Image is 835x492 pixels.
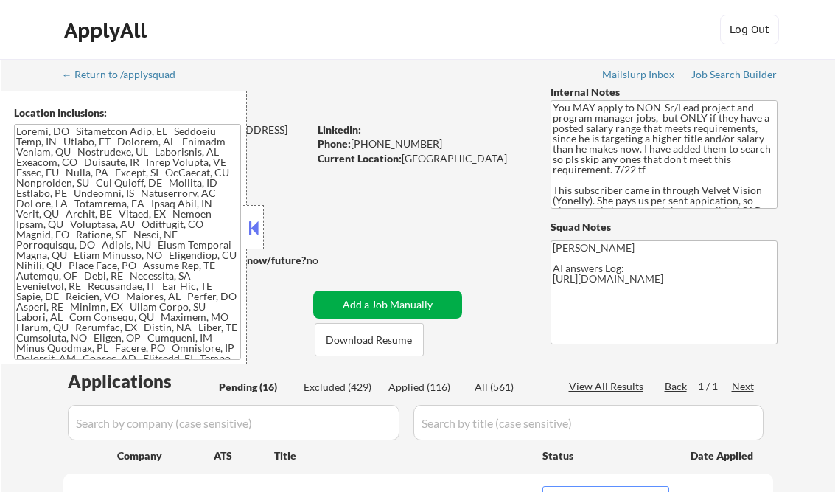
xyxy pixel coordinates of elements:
div: Next [732,379,755,394]
strong: LinkedIn: [318,123,361,136]
div: Job Search Builder [691,69,778,80]
div: Location Inclusions: [14,105,241,120]
div: Back [665,379,688,394]
div: Mailslurp Inbox [602,69,676,80]
a: ← Return to /applysquad [62,69,189,83]
div: [GEOGRAPHIC_DATA] [318,151,526,166]
input: Search by title (case sensitive) [413,405,764,440]
a: Mailslurp Inbox [602,69,676,83]
div: no [307,253,349,268]
div: ← Return to /applysquad [62,69,189,80]
div: Pending (16) [219,380,293,395]
button: Download Resume [315,323,424,356]
strong: Current Location: [318,152,402,164]
div: 1 / 1 [698,379,732,394]
div: View All Results [569,379,648,394]
div: Excluded (429) [304,380,377,395]
div: ApplyAll [64,18,151,43]
div: Applied (116) [388,380,462,395]
div: Internal Notes [551,85,778,100]
div: ATS [214,448,274,463]
input: Search by company (case sensitive) [68,405,399,440]
div: Status [542,442,669,468]
div: Date Applied [691,448,755,463]
a: Job Search Builder [691,69,778,83]
div: All (561) [475,380,548,395]
div: Title [274,448,528,463]
div: [PHONE_NUMBER] [318,136,526,151]
button: Log Out [720,15,779,44]
div: Applications [68,373,214,390]
div: Company [117,448,214,463]
strong: Phone: [318,137,351,150]
button: Add a Job Manually [313,291,462,319]
div: Squad Notes [551,220,778,235]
